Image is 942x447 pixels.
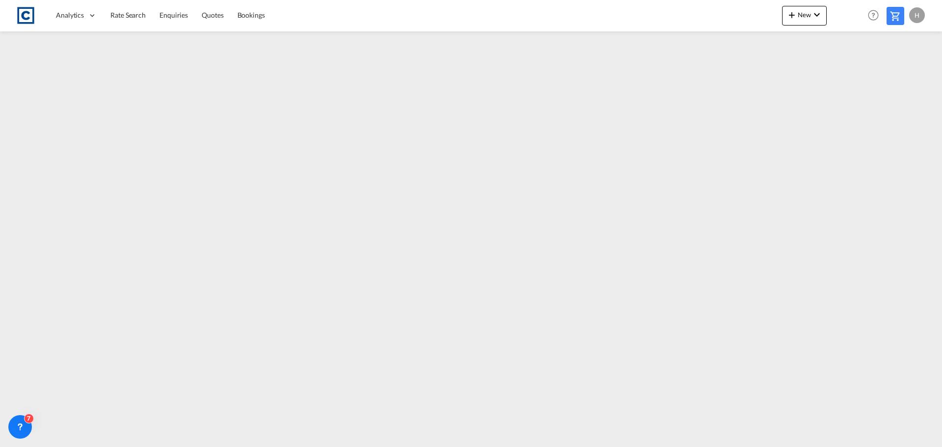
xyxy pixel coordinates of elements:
[865,7,887,25] div: Help
[865,7,882,24] span: Help
[15,4,37,26] img: 1fdb9190129311efbfaf67cbb4249bed.jpeg
[811,9,823,21] md-icon: icon-chevron-down
[909,7,925,23] div: H
[110,11,146,19] span: Rate Search
[782,6,827,26] button: icon-plus 400-fgNewicon-chevron-down
[237,11,265,19] span: Bookings
[159,11,188,19] span: Enquiries
[202,11,223,19] span: Quotes
[786,9,798,21] md-icon: icon-plus 400-fg
[786,11,823,19] span: New
[56,10,84,20] span: Analytics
